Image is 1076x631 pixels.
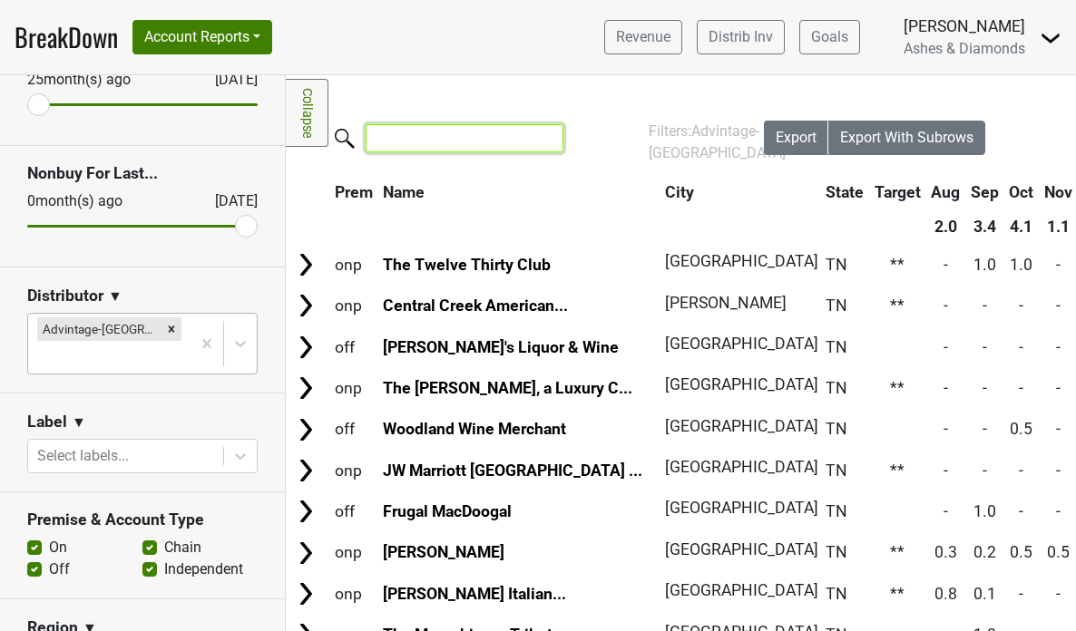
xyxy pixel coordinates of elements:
div: 25 month(s) ago [27,69,171,91]
a: BreakDown [15,18,118,56]
td: onp [330,286,377,325]
span: - [1056,256,1061,274]
th: Sep: activate to sort column ascending [966,176,1003,209]
span: 0.2 [973,543,996,561]
label: Independent [164,558,243,580]
span: [GEOGRAPHIC_DATA] [665,458,818,476]
span: - [983,296,987,315]
a: Goals [799,20,860,54]
span: 1.0 [1010,256,1032,274]
span: - [1056,502,1061,520]
span: TN [826,543,847,561]
span: [GEOGRAPHIC_DATA] [665,581,818,599]
a: [PERSON_NAME] [383,543,504,561]
span: 0.5 [1010,543,1032,561]
td: off [330,492,377,531]
th: State: activate to sort column ascending [821,176,868,209]
td: onp [330,533,377,572]
img: Arrow right [292,580,319,607]
span: [GEOGRAPHIC_DATA] [665,375,818,393]
span: - [1019,379,1023,397]
th: City: activate to sort column ascending [660,176,810,209]
span: - [1019,461,1023,480]
span: - [1019,502,1023,520]
span: Name [383,183,425,201]
span: - [1056,420,1061,438]
a: Revenue [604,20,682,54]
h3: Distributor [27,286,103,306]
div: 0 month(s) ago [27,190,171,212]
img: Arrow right [292,292,319,319]
span: TN [826,256,847,274]
div: [DATE] [199,69,258,91]
span: 0.5 [1047,543,1070,561]
span: - [1056,379,1061,397]
th: Name: activate to sort column ascending [379,176,660,209]
span: Export [776,129,817,146]
a: The [PERSON_NAME], a Luxury C... [383,379,632,397]
label: On [49,537,67,558]
span: TN [826,379,847,397]
span: - [983,379,987,397]
div: [PERSON_NAME] [904,15,1025,38]
label: Off [49,558,70,580]
span: - [1019,585,1023,603]
span: 0.1 [973,585,996,603]
span: - [944,296,948,315]
span: - [983,461,987,480]
th: 4.1 [1005,210,1039,243]
span: - [1056,296,1061,315]
span: TN [826,461,847,480]
span: - [944,461,948,480]
span: - [944,338,948,356]
span: TN [826,338,847,356]
span: - [1056,585,1061,603]
img: Arrow right [292,251,319,278]
span: Export With Subrows [840,129,973,146]
a: Distrib Inv [697,20,785,54]
button: Account Reports [132,20,272,54]
a: [PERSON_NAME]'s Liquor & Wine [383,338,619,356]
div: Filters: [649,121,713,164]
span: [GEOGRAPHIC_DATA] [665,252,818,270]
span: TN [826,296,847,315]
span: - [944,420,948,438]
th: 2.0 [926,210,964,243]
span: - [944,256,948,274]
th: Aug: activate to sort column ascending [926,176,964,209]
a: Collapse [286,79,328,147]
span: TN [826,585,847,603]
span: Advintage-[GEOGRAPHIC_DATA] [649,122,786,161]
span: - [944,502,948,520]
span: [GEOGRAPHIC_DATA] [665,335,818,353]
a: The Twelve Thirty Club [383,256,551,274]
h3: Nonbuy For Last... [27,164,258,183]
th: Oct: activate to sort column ascending [1005,176,1039,209]
span: 0.8 [934,585,957,603]
td: off [330,327,377,366]
td: off [330,410,377,449]
span: - [1019,338,1023,356]
span: Prem [335,183,373,201]
img: Arrow right [292,374,319,402]
th: &nbsp;: activate to sort column ascending [288,176,328,209]
span: TN [826,502,847,520]
div: [DATE] [199,190,258,212]
a: Woodland Wine Merchant [383,420,566,438]
img: Arrow right [292,334,319,361]
span: 1.0 [973,502,996,520]
span: - [1056,461,1061,480]
a: Frugal MacDoogal [383,502,512,520]
th: 3.4 [966,210,1003,243]
span: - [983,338,987,356]
span: ▼ [108,286,122,307]
span: [GEOGRAPHIC_DATA] [665,417,818,435]
span: - [1056,338,1061,356]
h3: Label [27,413,67,432]
button: Export With Subrows [828,121,985,155]
td: onp [330,368,377,407]
span: - [944,379,948,397]
button: Export [764,121,829,155]
span: Target [875,183,921,201]
td: onp [330,245,377,284]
